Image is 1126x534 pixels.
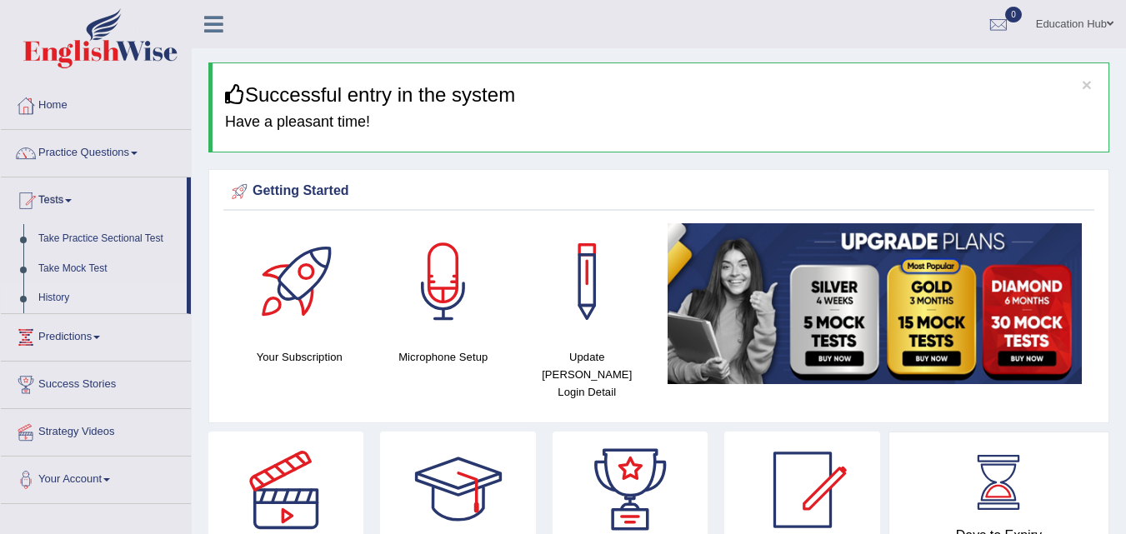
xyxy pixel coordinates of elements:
h4: Have a pleasant time! [225,114,1096,131]
h3: Successful entry in the system [225,84,1096,106]
span: 0 [1005,7,1022,22]
div: Getting Started [228,179,1090,204]
a: Take Practice Sectional Test [31,224,187,254]
a: History [31,283,187,313]
a: Home [1,82,191,124]
h4: Microphone Setup [380,348,508,366]
img: small5.jpg [668,223,1083,384]
a: Predictions [1,314,191,356]
a: Take Mock Test [31,254,187,284]
a: Success Stories [1,362,191,403]
a: Tests [1,177,187,219]
a: Your Account [1,457,191,498]
a: Practice Questions [1,130,191,172]
a: Strategy Videos [1,409,191,451]
button: × [1082,76,1092,93]
h4: Your Subscription [236,348,363,366]
h4: Update [PERSON_NAME] Login Detail [523,348,651,401]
